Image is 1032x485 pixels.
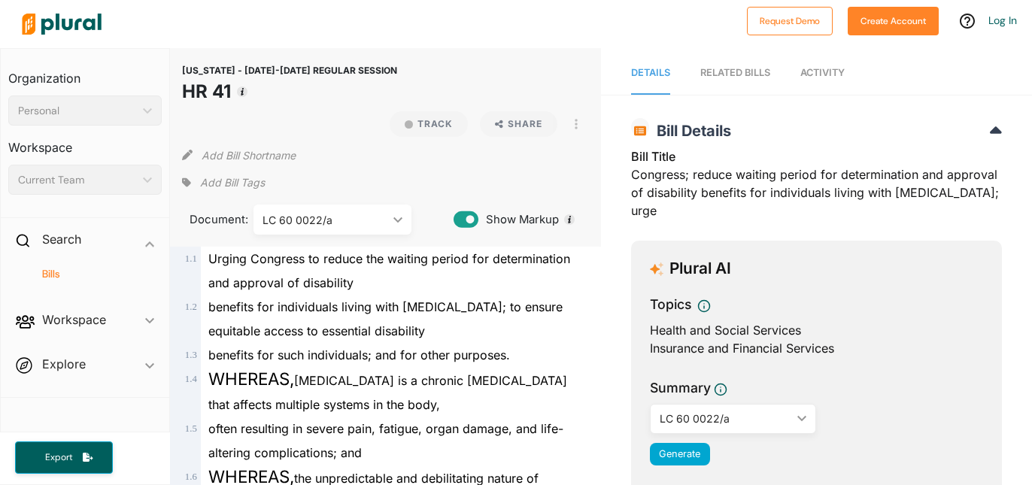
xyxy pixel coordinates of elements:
[182,78,397,105] h1: HR 41
[800,52,845,95] a: Activity
[208,347,510,362] span: benefits for such individuals; and for other purposes.
[669,259,731,278] h3: Plural AI
[660,411,792,426] div: LC 60 0022/a
[474,111,563,137] button: Share
[480,111,557,137] button: Share
[185,423,197,434] span: 1 . 5
[650,295,691,314] h3: Topics
[185,253,197,264] span: 1 . 1
[185,350,197,360] span: 1 . 3
[988,14,1017,27] a: Log In
[8,56,162,89] h3: Organization
[700,65,770,80] div: RELATED BILLS
[200,175,265,190] span: Add Bill Tags
[263,212,387,228] div: LC 60 0022/a
[185,302,197,312] span: 1 . 2
[650,339,983,357] div: Insurance and Financial Services
[390,111,468,137] button: Track
[208,299,563,338] span: benefits for individuals living with [MEDICAL_DATA]; to ensure equitable access to essential disa...
[235,85,249,99] div: Tooltip anchor
[8,126,162,159] h3: Workspace
[18,172,137,188] div: Current Team
[208,251,570,290] span: Urging Congress to reduce the waiting period for determination and approval of disability
[35,451,83,464] span: Export
[182,171,265,194] div: Add tags
[208,368,294,389] span: WHEREAS,
[208,421,563,460] span: often resulting in severe pain, fatigue, organ damage, and life-altering complications; and
[563,213,576,226] div: Tooltip anchor
[202,143,296,167] button: Add Bill Shortname
[182,65,397,76] span: [US_STATE] - [DATE]-[DATE] REGULAR SESSION
[848,12,939,28] a: Create Account
[848,7,939,35] button: Create Account
[185,374,197,384] span: 1 . 4
[747,7,833,35] button: Request Demo
[659,448,700,459] span: Generate
[15,441,113,474] button: Export
[631,67,670,78] span: Details
[478,211,559,228] span: Show Markup
[650,378,711,398] h3: Summary
[18,103,137,119] div: Personal
[208,373,567,412] span: [MEDICAL_DATA] is a chronic [MEDICAL_DATA] that affects multiple systems in the body,
[650,443,710,465] button: Generate
[747,12,833,28] a: Request Demo
[800,67,845,78] span: Activity
[700,52,770,95] a: RELATED BILLS
[23,267,154,281] a: Bills
[182,211,235,228] span: Document:
[649,122,731,140] span: Bill Details
[650,321,983,339] div: Health and Social Services
[631,147,1002,165] h3: Bill Title
[42,231,81,247] h2: Search
[631,147,1002,229] div: Congress; reduce waiting period for determination and approval of disability benefits for individ...
[631,52,670,95] a: Details
[185,471,197,482] span: 1 . 6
